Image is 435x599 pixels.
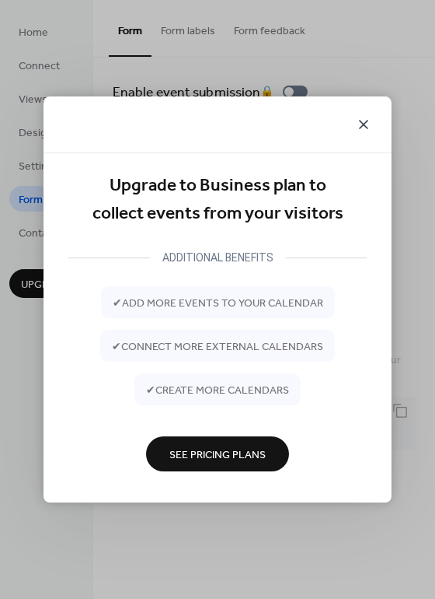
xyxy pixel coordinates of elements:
span: See Pricing Plans [169,447,266,463]
div: ADDITIONAL BENEFITS [150,248,286,267]
div: Upgrade to Business plan to collect events from your visitors [68,172,367,229]
button: See Pricing Plans [146,436,289,471]
span: ✔ create more calendars [146,382,289,398]
span: ✔ add more events to your calendar [113,295,323,311]
span: ✔ connect more external calendars [112,338,323,355]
